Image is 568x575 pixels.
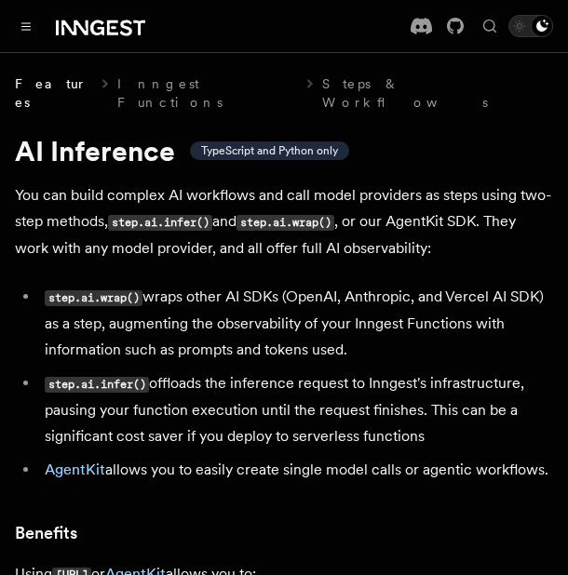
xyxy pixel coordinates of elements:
code: step.ai.wrap() [45,290,142,306]
li: offloads the inference request to Inngest's infrastructure, pausing your function execution until... [39,370,553,449]
span: Features [15,74,93,112]
p: You can build complex AI workflows and call model providers as steps using two-step methods, and ... [15,182,553,261]
code: step.ai.wrap() [237,215,334,231]
a: Benefits [15,520,77,546]
button: Toggle navigation [15,15,37,37]
a: Steps & Workflows [322,74,553,112]
a: Inngest Functions [117,74,298,112]
button: Find something... [479,15,501,37]
h1: AI Inference [15,134,553,167]
li: wraps other AI SDKs (OpenAI, Anthropic, and Vercel AI SDK) as a step, augmenting the observabilit... [39,284,553,363]
li: allows you to easily create single model calls or agentic workflows. [39,457,553,483]
code: step.ai.infer() [108,215,212,231]
button: Toggle dark mode [508,15,553,37]
a: AgentKit [45,461,105,478]
code: step.ai.infer() [45,377,149,393]
span: TypeScript and Python only [201,143,338,158]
